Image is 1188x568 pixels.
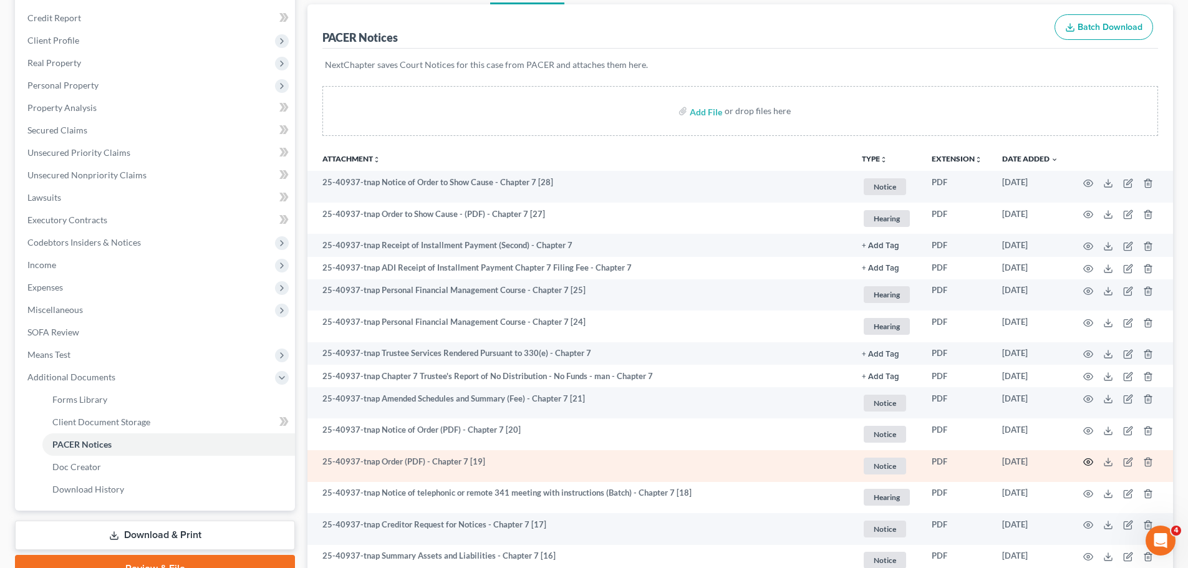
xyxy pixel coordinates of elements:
td: [DATE] [992,279,1068,311]
a: Notice [862,519,912,539]
span: Notice [864,426,906,443]
span: Executory Contracts [27,214,107,225]
span: Download History [52,484,124,494]
td: PDF [922,513,992,545]
td: PDF [922,310,992,342]
span: SOFA Review [27,327,79,337]
a: Client Document Storage [42,411,295,433]
td: [DATE] [992,342,1068,365]
button: + Add Tag [862,373,899,381]
span: Unsecured Nonpriority Claims [27,170,147,180]
a: Unsecured Priority Claims [17,142,295,164]
a: Hearing [862,208,912,229]
td: [DATE] [992,418,1068,450]
a: + Add Tag [862,347,912,359]
span: Client Document Storage [52,416,150,427]
a: PACER Notices [42,433,295,456]
button: TYPEunfold_more [862,155,887,163]
button: + Add Tag [862,350,899,359]
td: PDF [922,482,992,514]
td: 25-40937-tnap Order (PDF) - Chapter 7 [19] [307,450,852,482]
a: + Add Tag [862,262,912,274]
div: or drop files here [725,105,791,117]
span: 4 [1171,526,1181,536]
a: Download History [42,478,295,501]
td: PDF [922,418,992,450]
span: Client Profile [27,35,79,46]
i: unfold_more [975,156,982,163]
span: Real Property [27,57,81,68]
td: [DATE] [992,365,1068,387]
span: Notice [864,458,906,474]
td: 25-40937-tnap Notice of Order to Show Cause - Chapter 7 [28] [307,171,852,203]
td: [DATE] [992,513,1068,545]
a: Executory Contracts [17,209,295,231]
a: Extensionunfold_more [932,154,982,163]
td: 25-40937-tnap Notice of telephonic or remote 341 meeting with instructions (Batch) - Chapter 7 [18] [307,482,852,514]
a: Notice [862,456,912,476]
i: expand_more [1051,156,1058,163]
a: Doc Creator [42,456,295,478]
td: 25-40937-tnap Trustee Services Rendered Pursuant to 330(e) - Chapter 7 [307,342,852,365]
a: Attachmentunfold_more [322,154,380,163]
a: + Add Tag [862,239,912,251]
td: PDF [922,257,992,279]
td: PDF [922,203,992,234]
span: Personal Property [27,80,99,90]
span: Notice [864,395,906,412]
span: Codebtors Insiders & Notices [27,237,141,248]
a: Notice [862,393,912,413]
td: [DATE] [992,387,1068,419]
span: Hearing [864,318,910,335]
td: PDF [922,365,992,387]
span: Batch Download [1078,22,1142,32]
td: 25-40937-tnap Receipt of Installment Payment (Second) - Chapter 7 [307,234,852,256]
span: Notice [864,521,906,537]
span: Miscellaneous [27,304,83,315]
span: Income [27,259,56,270]
i: unfold_more [880,156,887,163]
td: [DATE] [992,482,1068,514]
button: + Add Tag [862,242,899,250]
a: Notice [862,424,912,445]
a: Secured Claims [17,119,295,142]
a: Date Added expand_more [1002,154,1058,163]
a: Lawsuits [17,186,295,209]
td: PDF [922,342,992,365]
a: Download & Print [15,521,295,550]
span: Expenses [27,282,63,292]
td: PDF [922,387,992,419]
td: PDF [922,234,992,256]
td: 25-40937-tnap Notice of Order (PDF) - Chapter 7 [20] [307,418,852,450]
a: Property Analysis [17,97,295,119]
button: Batch Download [1055,14,1153,41]
a: + Add Tag [862,370,912,382]
td: 25-40937-tnap Personal Financial Management Course - Chapter 7 [25] [307,279,852,311]
span: Credit Report [27,12,81,23]
i: unfold_more [373,156,380,163]
p: NextChapter saves Court Notices for this case from PACER and attaches them here. [325,59,1156,71]
td: [DATE] [992,257,1068,279]
span: Hearing [864,286,910,303]
td: 25-40937-tnap Personal Financial Management Course - Chapter 7 [24] [307,310,852,342]
iframe: Intercom live chat [1146,526,1176,556]
button: + Add Tag [862,264,899,272]
td: [DATE] [992,234,1068,256]
td: 25-40937-tnap ADI Receipt of Installment Payment Chapter 7 Filing Fee - Chapter 7 [307,257,852,279]
span: Property Analysis [27,102,97,113]
td: [DATE] [992,171,1068,203]
span: Doc Creator [52,461,101,472]
td: [DATE] [992,203,1068,234]
span: Unsecured Priority Claims [27,147,130,158]
a: Unsecured Nonpriority Claims [17,164,295,186]
td: PDF [922,450,992,482]
a: Hearing [862,487,912,508]
span: Additional Documents [27,372,115,382]
td: PDF [922,171,992,203]
div: PACER Notices [322,30,398,45]
td: [DATE] [992,450,1068,482]
a: Hearing [862,284,912,305]
a: Hearing [862,316,912,337]
span: Forms Library [52,394,107,405]
span: PACER Notices [52,439,112,450]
